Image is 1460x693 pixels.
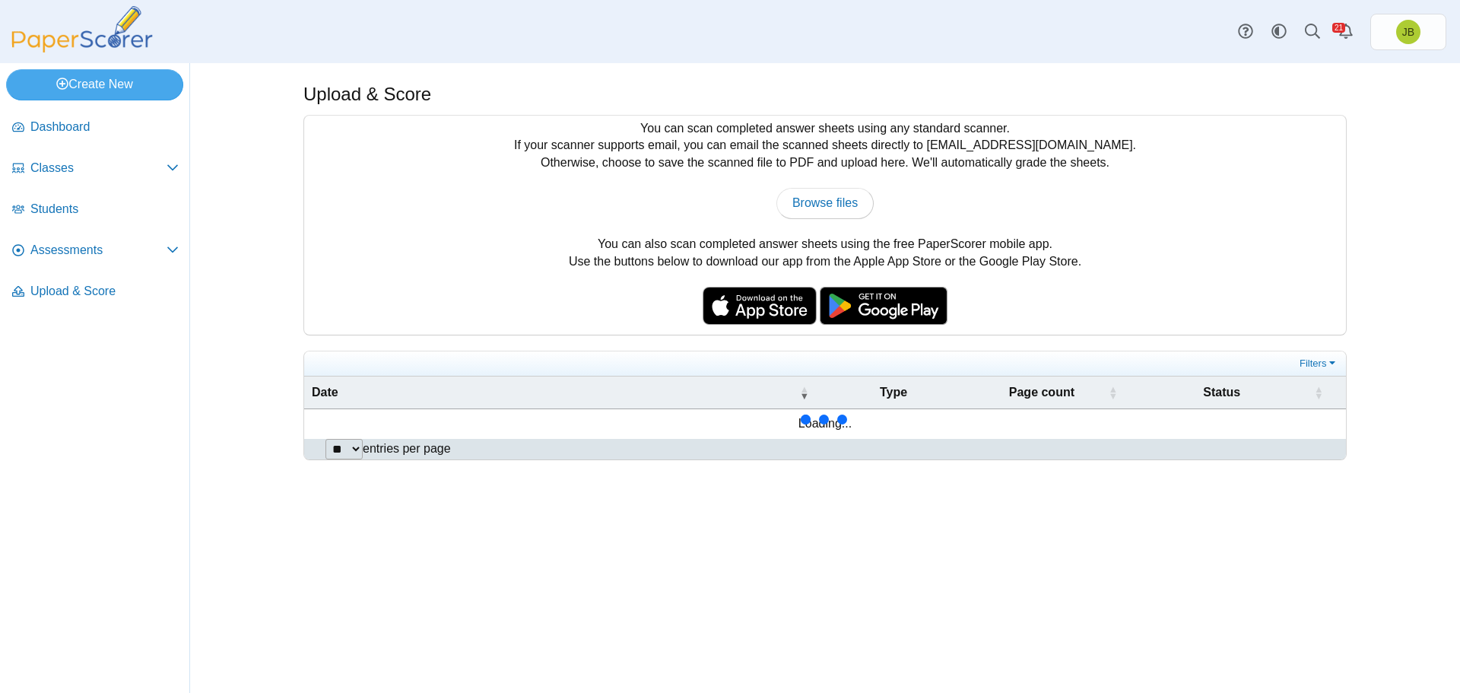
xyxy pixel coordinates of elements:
span: Date : Activate to remove sorting [800,385,809,400]
span: Page count : Activate to sort [1108,385,1117,400]
span: Students [30,201,179,218]
a: Alerts [1329,15,1363,49]
span: Assessments [30,242,167,259]
img: apple-store-badge.svg [703,287,817,325]
div: You can scan completed answer sheets using any standard scanner. If your scanner supports email, ... [304,116,1346,335]
img: PaperScorer [6,6,158,52]
img: google-play-badge.png [820,287,947,325]
span: Dashboard [30,119,179,135]
span: Page count [978,384,1105,401]
a: Dashboard [6,110,185,146]
span: Type [824,384,963,401]
span: Status : Activate to sort [1314,385,1323,400]
a: Create New [6,69,183,100]
span: Joel Boyd [1396,20,1420,44]
span: Status [1132,384,1310,401]
label: entries per page [363,442,451,455]
span: Joel Boyd [1402,27,1414,37]
a: Upload & Score [6,274,185,310]
span: Date [312,384,797,401]
td: Loading... [304,409,1346,438]
a: Classes [6,151,185,187]
a: Browse files [776,188,874,218]
a: PaperScorer [6,42,158,55]
span: Classes [30,160,167,176]
h1: Upload & Score [303,81,431,107]
a: Joel Boyd [1370,14,1446,50]
a: Assessments [6,233,185,269]
span: Upload & Score [30,283,179,300]
span: Browse files [792,196,858,209]
a: Students [6,192,185,228]
a: Filters [1296,356,1342,371]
